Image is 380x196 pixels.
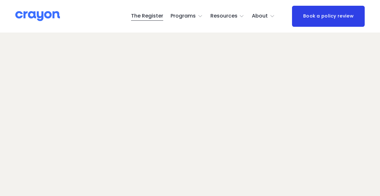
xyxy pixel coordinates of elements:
[131,11,163,21] a: The Register
[291,155,377,185] iframe: Tidio Chat
[252,11,268,21] span: About
[171,11,196,21] span: Programs
[15,11,60,22] img: Crayon
[210,11,237,21] span: Resources
[292,6,365,27] a: Book a policy review
[210,11,245,21] a: folder dropdown
[171,11,203,21] a: folder dropdown
[252,11,275,21] a: folder dropdown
